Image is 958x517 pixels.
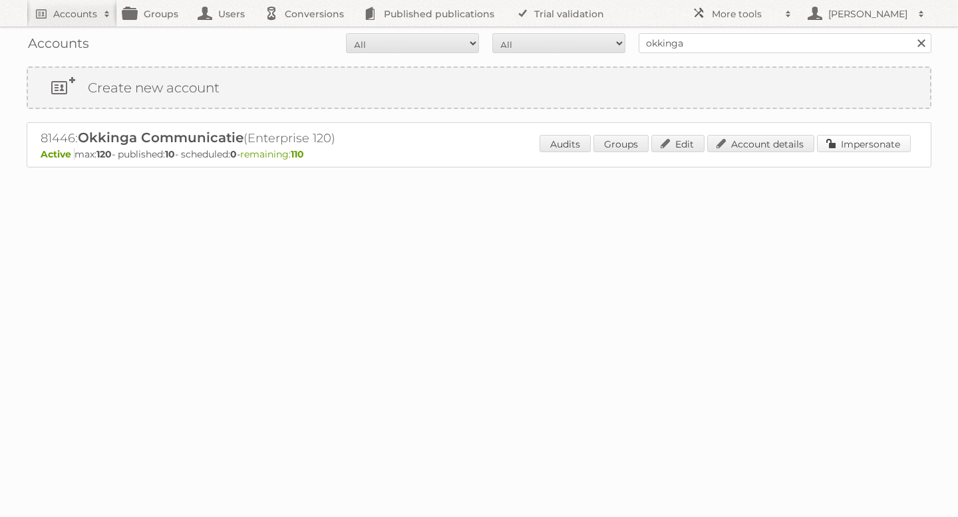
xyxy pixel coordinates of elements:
span: Okkinga Communicatie [78,130,243,146]
a: Audits [540,135,591,152]
strong: 0 [230,148,237,160]
a: Groups [593,135,649,152]
span: remaining: [240,148,304,160]
strong: 10 [165,148,175,160]
p: max: - published: - scheduled: - [41,148,917,160]
a: Impersonate [817,135,911,152]
h2: [PERSON_NAME] [825,7,911,21]
strong: 110 [291,148,304,160]
h2: More tools [712,7,778,21]
h2: 81446: (Enterprise 120) [41,130,506,147]
a: Edit [651,135,705,152]
span: Active [41,148,75,160]
strong: 120 [96,148,112,160]
a: Account details [707,135,814,152]
h2: Accounts [53,7,97,21]
a: Create new account [28,68,930,108]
